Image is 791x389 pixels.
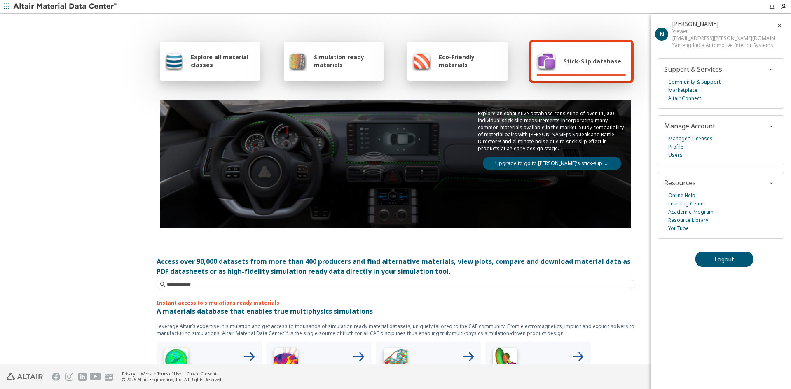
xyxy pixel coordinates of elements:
span: Manage Account [664,121,715,130]
a: Cookie Consent [187,371,217,377]
img: Simulation ready materials [289,51,307,71]
div: © 2025 Altair Engineering, Inc. All Rights Reserved. [122,377,222,382]
img: High Frequency Icon [160,345,193,378]
button: Logout [695,252,753,267]
a: Resource Library [668,216,708,224]
a: Altair Connect [668,94,701,102]
a: Managed Licenses [668,135,713,143]
a: Community & Support [668,78,721,86]
a: Learning Center [668,200,706,208]
span: N [660,30,664,38]
a: Website Terms of Use [141,371,181,377]
p: Leverage Altair’s expertise in simulation and get access to thousands of simulation ready materia... [157,323,634,337]
div: Yanfeng India Automotive Interior Systems Pvt. Ltd. [672,42,775,49]
span: Niyaz Mujawar [672,20,718,28]
p: Explore an exhaustive database consisting of over 11,000 individual stick-slip measurements incor... [478,110,626,152]
img: Structural Analyses Icon [379,345,412,378]
p: Instant access to simulations ready materials [157,299,634,306]
div: Viewer [672,28,775,35]
img: Crash Analyses Icon [489,345,522,378]
img: Eco-Friendly materials [412,51,431,71]
a: Academic Program [668,208,714,216]
span: Stick-Slip database [564,57,621,65]
a: Upgrade to go to [PERSON_NAME]’s stick-slip database [483,157,621,170]
p: A materials database that enables true multiphysics simulations [157,306,634,316]
div: Access over 90,000 datasets from more than 400 producers and find alternative materials, view plo... [157,256,634,276]
span: Support & Services [664,65,722,74]
span: Resources [664,178,696,187]
img: Explore all material classes [165,51,183,71]
span: Explore all material classes [191,53,255,69]
a: YouTube [668,224,689,233]
img: Stick-Slip database [536,51,556,71]
a: Privacy [122,371,135,377]
a: Marketplace [668,86,697,94]
a: Online Help [668,191,695,200]
span: Logout [714,255,734,263]
img: Altair Material Data Center [13,2,118,11]
span: Eco-Friendly materials [439,53,502,69]
a: Users [668,151,683,159]
span: Simulation ready materials [314,53,379,69]
img: Low Frequency Icon [269,345,302,378]
img: Altair Engineering [7,373,43,380]
a: Profile [668,143,683,151]
div: [EMAIL_ADDRESS][PERSON_NAME][DOMAIN_NAME] [672,35,775,42]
